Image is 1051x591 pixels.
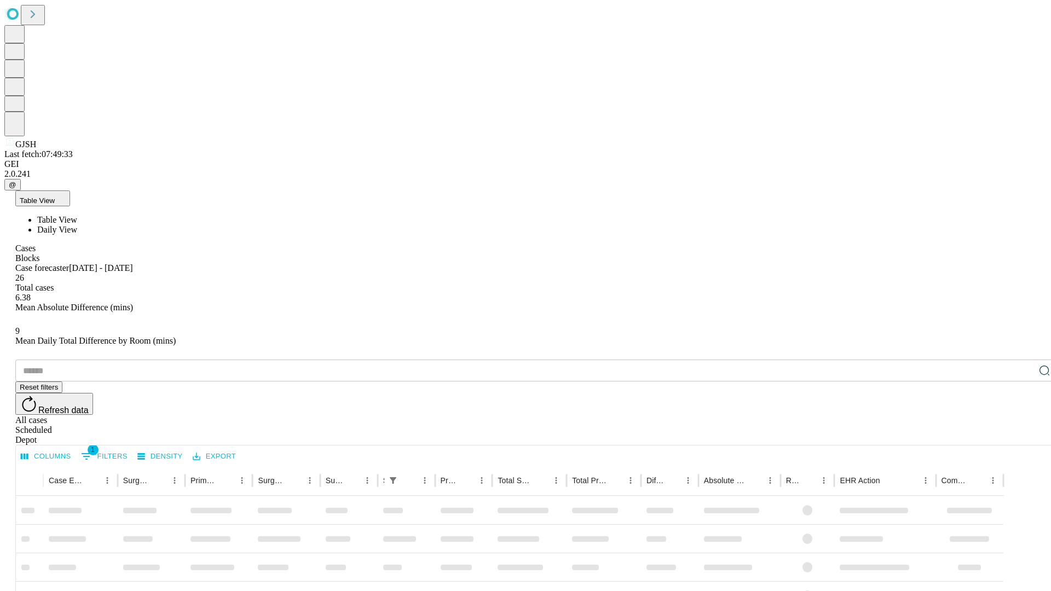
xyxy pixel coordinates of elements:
button: Sort [665,473,680,488]
span: Mean Absolute Difference (mins) [15,303,133,312]
span: 26 [15,273,24,282]
button: Sort [152,473,167,488]
button: Menu [763,473,778,488]
div: Surgery Name [258,476,285,485]
button: Sort [459,473,474,488]
button: Export [190,448,239,465]
span: Mean Daily Total Difference by Room (mins) [15,336,176,345]
button: Menu [816,473,831,488]
div: Case Epic Id [49,476,83,485]
button: Sort [219,473,234,488]
span: Total cases [15,283,54,292]
button: Sort [747,473,763,488]
div: Total Predicted Duration [572,476,607,485]
span: @ [9,181,16,189]
button: Refresh data [15,393,93,415]
span: 6.38 [15,293,31,302]
button: Sort [801,473,816,488]
button: Select columns [18,448,74,465]
button: Sort [344,473,360,488]
div: GEI [4,159,1047,169]
div: Surgery Date [326,476,343,485]
button: Sort [533,473,548,488]
button: Menu [474,473,489,488]
span: Daily View [37,225,77,234]
span: 9 [15,326,20,335]
div: Absolute Difference [704,476,746,485]
span: Reset filters [20,383,58,391]
div: Comments [942,476,969,485]
button: Menu [234,473,250,488]
span: Table View [20,196,55,205]
div: Primary Service [190,476,218,485]
div: Scheduled In Room Duration [383,476,384,485]
button: @ [4,179,21,190]
button: Reset filters [15,381,62,393]
div: Predicted In Room Duration [441,476,458,485]
span: Case forecaster [15,263,69,273]
button: Sort [402,473,417,488]
span: Table View [37,215,77,224]
button: Density [135,448,186,465]
span: [DATE] - [DATE] [69,263,132,273]
button: Menu [302,473,317,488]
button: Sort [608,473,623,488]
button: Sort [84,473,100,488]
button: Show filters [78,448,130,465]
span: Refresh data [38,405,89,415]
button: Menu [918,473,933,488]
span: Last fetch: 07:49:33 [4,149,73,159]
button: Menu [548,473,564,488]
div: EHR Action [840,476,880,485]
button: Sort [881,473,897,488]
div: 2.0.241 [4,169,1047,179]
div: Difference [646,476,664,485]
button: Menu [167,473,182,488]
button: Table View [15,190,70,206]
button: Sort [287,473,302,488]
button: Sort [970,473,985,488]
span: 1 [88,444,99,455]
button: Show filters [385,473,401,488]
div: Resolved in EHR [786,476,800,485]
button: Menu [100,473,115,488]
button: Menu [623,473,638,488]
button: Menu [417,473,432,488]
button: Menu [680,473,696,488]
div: Total Scheduled Duration [498,476,532,485]
span: GJSH [15,140,36,149]
button: Menu [985,473,1001,488]
button: Menu [360,473,375,488]
div: Surgeon Name [123,476,151,485]
div: 1 active filter [385,473,401,488]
